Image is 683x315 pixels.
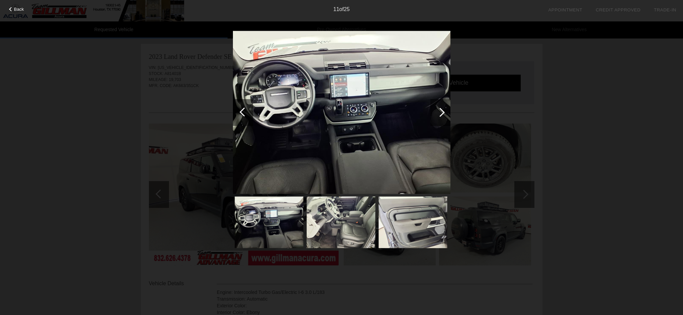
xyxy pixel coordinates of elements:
[548,7,582,12] a: Appointment
[378,196,447,248] img: 5bc86e1326fa4380b3e82140ed9bbcb4.jpg
[235,196,303,248] img: 41d07084acd446f29984d345d6890ad8.jpg
[233,31,450,194] img: 41d07084acd446f29984d345d6890ad8.jpg
[333,6,339,12] span: 11
[596,7,641,12] a: Credit Approved
[307,196,375,248] img: 995223160e434195871c26cfc994f552.jpg
[654,7,676,12] a: Trade-In
[14,7,24,12] span: Back
[344,6,350,12] span: 25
